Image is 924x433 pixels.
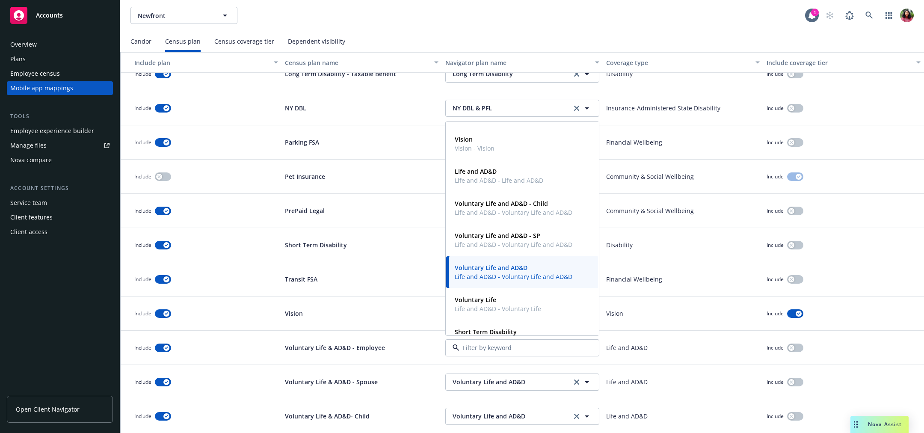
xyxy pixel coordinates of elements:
[455,208,572,217] span: Life and AD&D - Voluntary Life and AD&D
[767,378,784,386] span: Include
[811,9,819,16] div: 1
[285,309,303,318] p: Vision
[767,173,784,180] span: Include
[10,124,94,138] div: Employee experience builder
[767,139,784,146] span: Include
[285,172,325,181] p: Pet Insurance
[7,225,113,239] a: Client access
[134,173,151,180] span: Include
[455,135,473,143] strong: Vision
[606,343,648,352] p: Life and AD&D
[606,412,648,421] p: Life and AD&D
[455,167,497,175] strong: Life and AD&D
[134,344,151,351] span: Include
[606,138,662,147] p: Financial Wellbeing
[10,67,60,80] div: Employee census
[288,38,345,45] div: Dependent visibility
[10,81,73,95] div: Mobile app mappings
[134,104,151,112] span: Include
[606,309,623,318] p: Vision
[455,272,572,281] span: Life and AD&D - Voluntary Life and AD&D
[880,7,897,24] a: Switch app
[445,374,599,391] button: Voluntary Life and AD&Dclear selection
[7,211,113,224] a: Client features
[7,196,113,210] a: Service team
[16,405,80,414] span: Open Client Navigator
[455,176,543,185] span: Life and AD&D - Life and AD&D
[134,378,151,386] span: Include
[606,240,633,249] p: Disability
[572,377,582,387] a: clear selection
[138,11,212,20] span: Newfront
[7,52,113,66] a: Plans
[606,377,648,386] p: Life and AD&D
[455,199,548,208] strong: Voluntary Life and AD&D - Child
[10,38,37,51] div: Overview
[455,304,541,313] span: Life and AD&D - Voluntary Life
[767,104,784,112] span: Include
[165,38,201,45] div: Census plan
[767,310,784,317] span: Include
[572,69,582,79] a: clear selection
[134,70,151,77] span: Include
[124,58,269,67] div: Include plan
[455,144,495,153] span: Vision - Vision
[10,196,47,210] div: Service team
[134,412,151,420] span: Include
[7,112,113,121] div: Tools
[603,52,764,73] button: Coverage type
[285,58,429,67] div: Census plan name
[900,9,914,22] img: photo
[767,276,784,283] span: Include
[7,153,113,167] a: Nova compare
[868,421,902,428] span: Nova Assist
[130,7,237,24] button: Newfront
[767,70,784,77] span: Include
[214,38,274,45] div: Census coverage tier
[285,138,319,147] p: Parking FSA
[455,264,527,272] strong: Voluntary Life and AD&D
[285,206,325,215] p: PrePaid Legal
[453,377,569,386] span: Voluntary Life and AD&D
[445,65,599,83] button: Long Term Disabilityclear selection
[459,343,582,352] input: Filter by keyword
[10,52,26,66] div: Plans
[453,69,569,78] span: Long Term Disability
[285,69,396,78] p: Long Term Disability - Taxable Benefit
[134,310,151,317] span: Include
[7,67,113,80] a: Employee census
[10,211,53,224] div: Client features
[285,343,385,352] p: Voluntary Life & AD&D - Employee
[841,7,858,24] a: Report a Bug
[10,225,47,239] div: Client access
[606,104,720,113] p: Insurance-Administered State Disability
[606,69,633,78] p: Disability
[767,58,911,67] div: Include coverage tier
[767,207,784,214] span: Include
[455,240,572,249] span: Life and AD&D - Voluntary Life and AD&D
[455,328,517,336] strong: Short Term Disability
[124,58,269,67] div: Toggle SortBy
[445,58,590,67] div: Navigator plan name
[455,296,496,304] strong: Voluntary Life
[134,207,151,214] span: Include
[7,3,113,27] a: Accounts
[134,276,151,283] span: Include
[850,416,909,433] button: Nova Assist
[606,275,662,284] p: Financial Wellbeing
[7,38,113,51] a: Overview
[850,416,861,433] div: Drag to move
[572,411,582,421] a: clear selection
[821,7,838,24] a: Start snowing
[285,104,306,113] p: NY DBL
[606,58,751,67] div: Coverage type
[767,241,784,249] span: Include
[10,139,47,152] div: Manage files
[455,231,540,240] strong: Voluntary Life and AD&D - SP
[445,100,599,117] button: NY DBL & PFLclear selection
[36,12,63,19] span: Accounts
[453,412,569,421] span: Voluntary Life and AD&D
[134,241,151,249] span: Include
[285,240,347,249] p: Short Term Disability
[606,172,694,181] p: Community & Social Wellbeing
